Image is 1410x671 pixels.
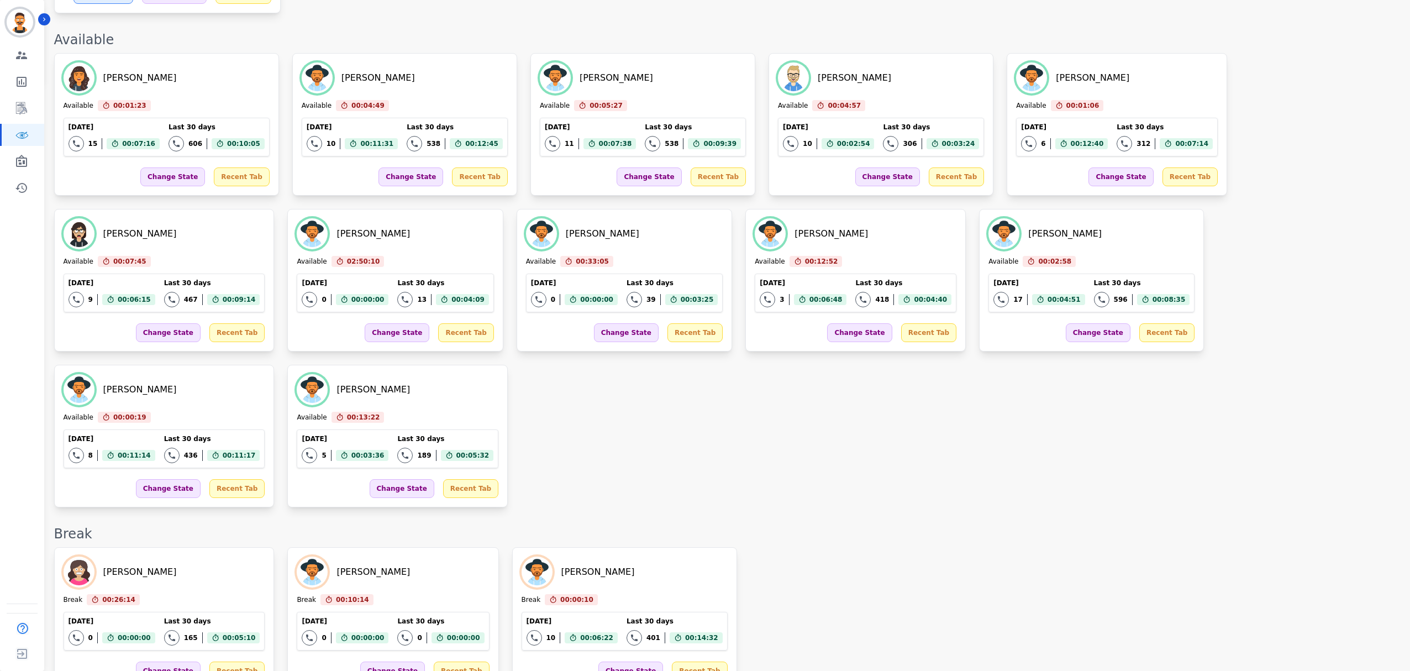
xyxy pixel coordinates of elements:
[297,257,327,267] div: Available
[347,412,380,423] span: 00:13:22
[69,279,155,287] div: [DATE]
[122,138,155,149] span: 00:07:16
[451,294,485,305] span: 00:04:09
[365,323,429,342] div: Change State
[465,138,498,149] span: 00:12:45
[526,257,556,267] div: Available
[805,256,838,267] span: 00:12:52
[627,279,718,287] div: Last 30 days
[347,256,380,267] span: 02:50:10
[837,138,870,149] span: 00:02:54
[828,100,861,111] span: 00:04:57
[397,279,488,287] div: Last 30 days
[69,434,155,443] div: [DATE]
[438,323,493,342] div: Recent Tab
[599,138,632,149] span: 00:07:38
[1016,62,1047,93] img: Avatar
[580,632,613,643] span: 00:06:22
[546,633,556,642] div: 10
[827,323,892,342] div: Change State
[1038,256,1071,267] span: 00:02:58
[1175,138,1208,149] span: 00:07:14
[809,294,843,305] span: 00:06:48
[223,632,256,643] span: 00:05:10
[302,279,388,287] div: [DATE]
[307,123,398,132] div: [DATE]
[136,323,201,342] div: Change State
[370,479,434,498] div: Change State
[755,257,785,267] div: Available
[447,632,480,643] span: 00:00:00
[760,279,846,287] div: [DATE]
[993,279,1085,287] div: [DATE]
[456,450,490,461] span: 00:05:32
[378,167,443,186] div: Change State
[1028,227,1102,240] div: [PERSON_NAME]
[875,295,889,304] div: 418
[1153,294,1186,305] span: 00:08:35
[576,256,609,267] span: 00:33:05
[223,450,256,461] span: 00:11:17
[327,139,336,148] div: 10
[1016,101,1046,111] div: Available
[1139,323,1195,342] div: Recent Tab
[164,279,260,287] div: Last 30 days
[64,413,93,423] div: Available
[113,100,146,111] span: 00:01:23
[914,294,947,305] span: 00:04:40
[1041,139,1045,148] div: 6
[417,633,422,642] div: 0
[64,257,93,267] div: Available
[118,632,151,643] span: 00:00:00
[561,565,635,579] div: [PERSON_NAME]
[64,374,94,405] img: Avatar
[783,123,874,132] div: [DATE]
[88,451,93,460] div: 8
[188,139,202,148] div: 606
[113,412,146,423] span: 00:00:19
[214,167,269,186] div: Recent Tab
[341,71,415,85] div: [PERSON_NAME]
[88,139,98,148] div: 15
[351,100,385,111] span: 00:04:49
[184,451,198,460] div: 436
[397,617,484,626] div: Last 30 days
[336,227,410,240] div: [PERSON_NAME]
[118,450,151,461] span: 00:11:14
[64,218,94,249] img: Avatar
[7,9,33,35] img: Bordered avatar
[164,434,260,443] div: Last 30 days
[522,595,541,605] div: Break
[646,633,660,642] div: 401
[526,218,557,249] img: Avatar
[580,294,613,305] span: 00:00:00
[522,557,553,588] img: Avatar
[302,617,388,626] div: [DATE]
[64,62,94,93] img: Avatar
[302,101,332,111] div: Available
[988,218,1019,249] img: Avatar
[54,525,1399,543] div: Break
[351,294,385,305] span: 00:00:00
[988,257,1018,267] div: Available
[297,413,327,423] div: Available
[1137,139,1150,148] div: 312
[209,323,265,342] div: Recent Tab
[297,557,328,588] img: Avatar
[1056,71,1129,85] div: [PERSON_NAME]
[540,101,570,111] div: Available
[1048,294,1081,305] span: 00:04:51
[297,595,316,605] div: Break
[685,632,718,643] span: 00:14:32
[113,256,146,267] span: 00:07:45
[302,434,388,443] div: [DATE]
[64,557,94,588] img: Avatar
[452,167,507,186] div: Recent Tab
[407,123,503,132] div: Last 30 days
[855,279,951,287] div: Last 30 days
[322,295,326,304] div: 0
[164,617,260,626] div: Last 30 days
[209,479,265,498] div: Recent Tab
[184,295,198,304] div: 467
[69,617,155,626] div: [DATE]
